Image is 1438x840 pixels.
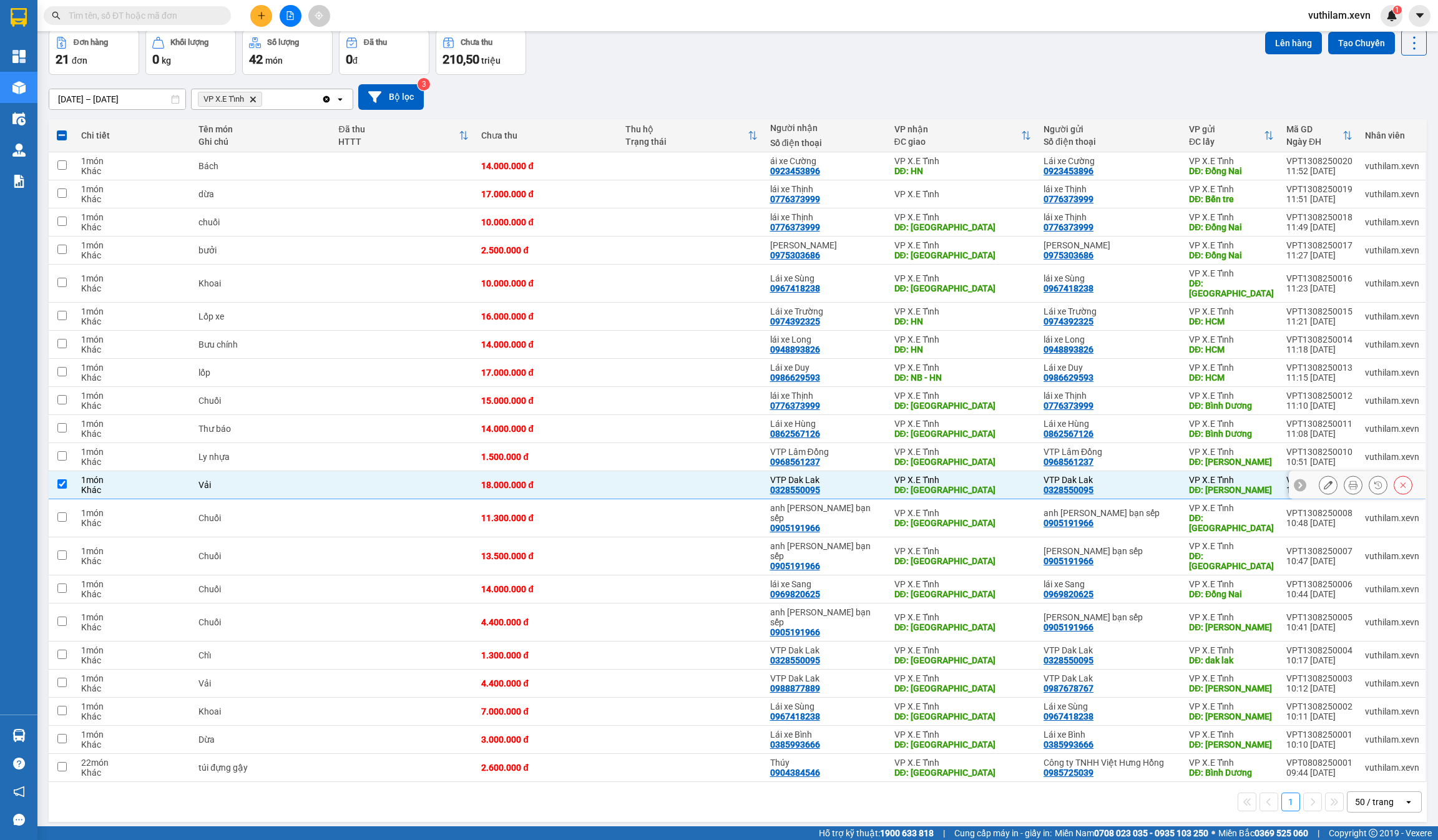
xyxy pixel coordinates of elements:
[1286,447,1352,457] div: VPT1308250010
[198,161,326,171] div: Bách
[1044,194,1093,204] div: 0776373999
[81,156,186,166] div: 1 món
[894,363,1032,373] div: VP X.E Tỉnh
[81,419,186,429] div: 1 món
[81,556,186,566] div: Khác
[1044,556,1093,566] div: 0905191966
[1280,119,1359,152] th: Toggle SortBy
[198,368,326,378] div: lốp
[81,391,186,401] div: 1 món
[1189,363,1274,373] div: VP X.E Tỉnh
[1189,166,1274,176] div: DĐ: Đồng Nai
[198,551,326,561] div: Chuối
[1365,452,1419,462] div: vuthilam.xevn
[625,124,747,134] div: Thu hộ
[770,283,820,293] div: 0967418238
[1286,222,1352,232] div: 11:49 [DATE]
[11,8,27,27] img: logo-vxr
[145,30,236,75] button: Khối lượng0kg
[1393,6,1402,14] sup: 1
[770,447,882,457] div: VTP Lâm Đồng
[1286,373,1352,383] div: 11:15 [DATE]
[1365,551,1419,561] div: vuthilam.xevn
[1286,306,1352,316] div: VPT1308250015
[198,480,326,490] div: Vải
[894,447,1032,457] div: VP X.E Tỉnh
[81,344,186,354] div: Khác
[1286,184,1352,194] div: VPT1308250019
[894,240,1032,250] div: VP X.E Tỉnh
[1189,124,1264,134] div: VP gửi
[894,579,1032,589] div: VP X.E Tỉnh
[894,475,1032,485] div: VP X.E Tỉnh
[1286,546,1352,556] div: VPT1308250007
[770,335,882,344] div: lái xe Long
[308,5,330,27] button: aim
[894,156,1032,166] div: VP X.E Tỉnh
[69,9,216,22] input: Tìm tên, số ĐT hoặc mã đơn
[894,429,1032,439] div: DĐ: Bắc Ninh
[443,52,479,67] span: 210,50
[481,189,613,199] div: 17.000.000 đ
[81,212,186,222] div: 1 món
[1189,429,1274,439] div: DĐ: Bình Dương
[1319,476,1338,494] div: Sửa đơn hàng
[203,94,244,104] span: VP X.E Tỉnh
[770,485,820,495] div: 0328550095
[1189,240,1274,250] div: VP X.E Tỉnh
[1365,245,1419,255] div: vuthilam.xevn
[1365,130,1419,140] div: Nhân viên
[894,222,1032,232] div: DĐ: Hà
[81,475,186,485] div: 1 món
[894,546,1032,556] div: VP X.E Tỉnh
[1365,311,1419,321] div: vuthilam.xevn
[770,222,820,232] div: 0776373999
[1189,156,1274,166] div: VP X.E Tỉnh
[1044,429,1093,439] div: 0862567126
[1189,579,1274,589] div: VP X.E Tỉnh
[81,546,186,556] div: 1 món
[56,52,69,67] span: 21
[894,556,1032,566] div: DĐ: Hà
[481,424,613,434] div: 14.000.000 đ
[81,250,186,260] div: Khác
[770,373,820,383] div: 0986629593
[894,485,1032,495] div: DĐ: Hải
[1189,457,1274,467] div: DĐ: Lâm Đồng
[770,523,820,533] div: 0905191966
[198,513,326,523] div: Chuối
[894,457,1032,467] div: DĐ: Hà Nội
[770,344,820,354] div: 0948893826
[894,518,1032,528] div: DĐ: Hà Nội
[481,245,613,255] div: 2.500.000 đ
[198,452,326,462] div: Ly nhựa
[72,56,87,66] span: đơn
[1189,316,1274,326] div: DĐ: HCM
[280,5,301,27] button: file-add
[436,30,526,75] button: Chưa thu210,50 triệu
[81,194,186,204] div: Khác
[81,401,186,411] div: Khác
[81,457,186,467] div: Khác
[894,508,1032,518] div: VP X.E Tỉnh
[1365,584,1419,594] div: vuthilam.xevn
[152,52,159,67] span: 0
[353,56,358,66] span: đ
[1189,184,1274,194] div: VP X.E Tỉnh
[770,306,882,316] div: Lái xe Trường
[1286,283,1352,293] div: 11:23 [DATE]
[888,119,1038,152] th: Toggle SortBy
[770,363,882,373] div: Lái xe Duy
[346,52,353,67] span: 0
[1365,161,1419,171] div: vuthilam.xevn
[894,391,1032,401] div: VP X.E Tỉnh
[1044,518,1093,528] div: 0905191966
[1286,335,1352,344] div: VPT1308250014
[770,475,882,485] div: VTP Dak Lak
[81,485,186,495] div: Khác
[1286,194,1352,204] div: 11:51 [DATE]
[250,5,272,27] button: plus
[1044,156,1176,166] div: Lái xe Cường
[1044,401,1093,411] div: 0776373999
[286,11,295,20] span: file-add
